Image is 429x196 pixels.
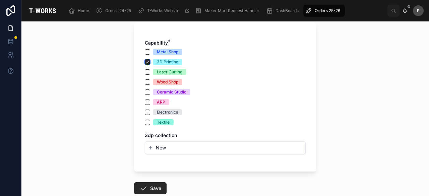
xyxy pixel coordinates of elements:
span: T-Works Website [147,8,179,13]
div: scrollable content [64,3,387,18]
span: Capability [145,40,168,46]
div: Wood Shop [157,79,178,85]
a: Orders 25-26 [303,5,345,17]
a: Orders 24-25 [94,5,136,17]
img: App logo [27,5,58,16]
span: Orders 25-26 [315,8,340,13]
span: P [417,8,420,13]
a: Home [66,5,94,17]
div: Laser Cutting [157,69,182,75]
span: Maker Mart Request Handler [204,8,259,13]
button: Save [134,182,167,194]
a: T-Works Website [136,5,193,17]
button: New [148,144,303,151]
span: Orders 24-25 [105,8,131,13]
div: Textile [157,119,170,125]
span: DashBoards [275,8,299,13]
span: New [156,144,166,151]
div: 3D Printing [157,59,178,65]
div: Ceramic Studio [157,89,186,95]
a: Maker Mart Request Handler [193,5,264,17]
div: ARP [157,99,165,105]
a: DashBoards [264,5,303,17]
div: Electronics [157,109,178,115]
span: Home [78,8,89,13]
span: 3dp collection [145,132,177,138]
div: Metal Shop [157,49,178,55]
